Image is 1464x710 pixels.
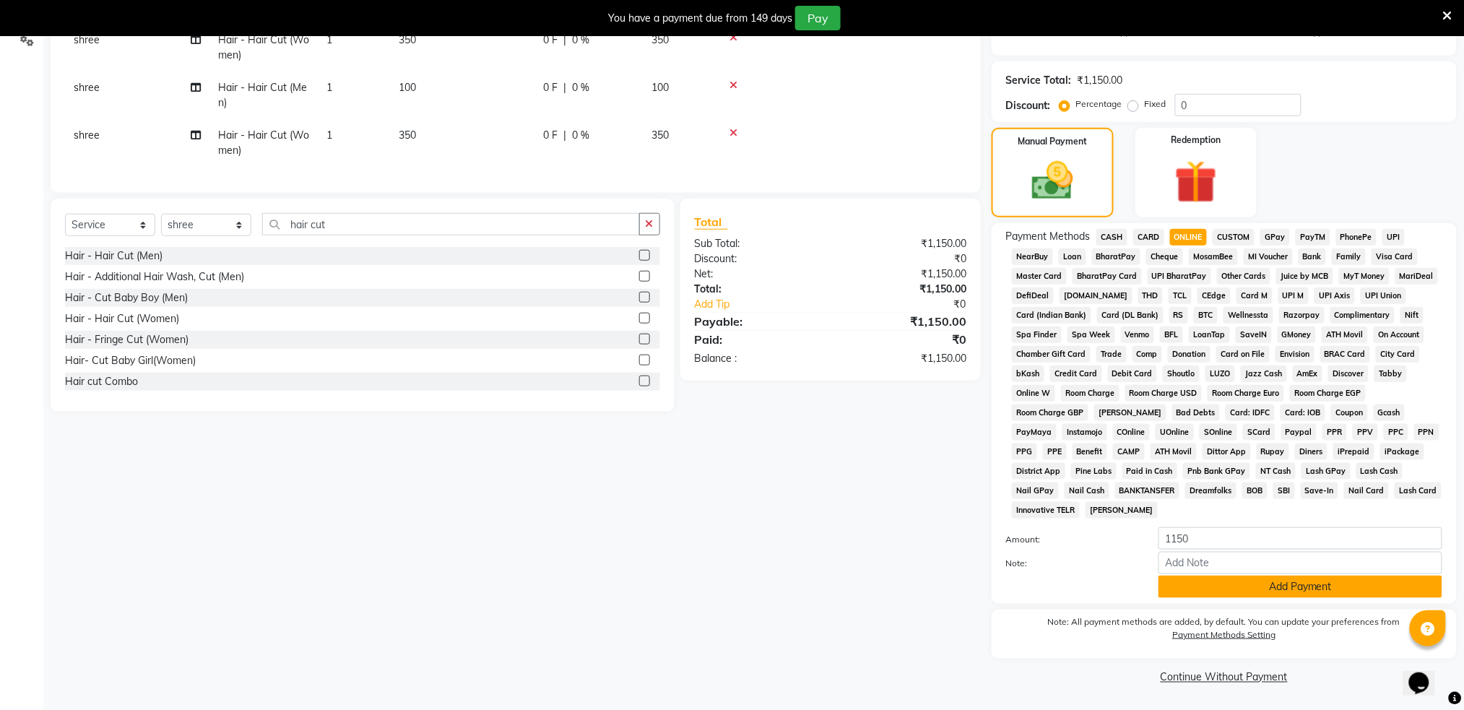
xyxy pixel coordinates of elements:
div: ₹1,150.00 [831,282,977,297]
span: Dreamfolks [1185,482,1236,499]
span: Chamber Gift Card [1012,346,1091,363]
span: Rupay [1257,443,1290,460]
span: Complimentary [1330,307,1395,324]
input: Search or Scan [262,213,640,235]
label: Redemption [1171,134,1221,147]
span: 0 F [543,128,558,143]
span: Instamojo [1062,424,1107,441]
span: 100 [651,81,669,94]
div: ₹1,150.00 [831,267,977,282]
span: Gcash [1374,404,1405,421]
span: Card M [1236,287,1273,304]
div: ₹0 [831,331,977,348]
span: Benefit [1073,443,1108,460]
span: Family [1332,248,1366,265]
button: Pay [795,6,841,30]
span: MosamBee [1189,248,1238,265]
span: Juice by MCB [1276,268,1333,285]
span: GMoney [1278,326,1317,343]
span: | [563,128,566,143]
span: MyT Money [1339,268,1390,285]
span: Cheque [1146,248,1183,265]
span: PPC [1384,424,1408,441]
div: Hair- Cut Baby Girl(Women) [65,353,196,368]
span: Save-In [1301,482,1339,499]
span: 350 [651,129,669,142]
span: ATH Movil [1151,443,1197,460]
span: Spa Week [1067,326,1115,343]
span: AmEx [1293,365,1323,382]
span: Card (DL Bank) [1097,307,1164,324]
span: Other Cards [1217,268,1270,285]
span: Online W [1012,385,1055,402]
a: Continue Without Payment [995,670,1454,685]
span: Visa Card [1372,248,1418,265]
span: Debit Card [1108,365,1158,382]
span: SBI [1273,482,1295,499]
span: DefiDeal [1012,287,1054,304]
label: Amount: [995,533,1148,546]
div: Total: [684,282,831,297]
span: Nail Cash [1065,482,1109,499]
span: City Card [1376,346,1420,363]
span: Wellnessta [1223,307,1273,324]
span: [PERSON_NAME] [1086,502,1158,519]
label: Payment Methods Setting [1173,628,1276,641]
span: Hair - Hair Cut (Men) [218,81,307,109]
label: Note: All payment methods are added, by default. You can update your preferences from [1006,615,1442,647]
span: Lash GPay [1301,463,1351,480]
span: CASH [1096,229,1127,246]
span: Trade [1096,346,1127,363]
div: Hair - Hair Cut (Women) [65,311,179,326]
div: Hair - Fringe Cut (Women) [65,332,189,347]
span: LoanTap [1189,326,1230,343]
div: Hair - Cut Baby Boy (Men) [65,290,188,306]
span: Room Charge GBP [1012,404,1088,421]
span: Total [695,215,728,230]
span: Donation [1168,346,1210,363]
span: Diners [1295,443,1327,460]
span: 0 % [572,80,589,95]
span: Innovative TELR [1012,502,1080,519]
span: BOB [1242,482,1268,499]
label: Manual Payment [1018,135,1087,148]
span: 1 [326,81,332,94]
span: | [563,80,566,95]
span: UPI M [1278,287,1309,304]
span: Room Charge USD [1125,385,1203,402]
span: Credit Card [1050,365,1102,382]
span: CAMP [1113,443,1145,460]
iframe: chat widget [1403,652,1450,696]
span: Card on File [1216,346,1270,363]
span: [DOMAIN_NAME] [1060,287,1132,304]
span: Jazz Cash [1241,365,1287,382]
span: Pine Labs [1071,463,1117,480]
span: 0 F [543,80,558,95]
div: ₹1,150.00 [831,313,977,330]
img: _cash.svg [1019,157,1086,204]
div: Discount: [684,251,831,267]
span: Card (Indian Bank) [1012,307,1091,324]
span: ONLINE [1170,229,1208,246]
div: Net: [684,267,831,282]
span: Venmo [1121,326,1155,343]
span: UPI Axis [1314,287,1355,304]
span: Loan [1059,248,1086,265]
span: shree [74,129,100,142]
span: shree [74,33,100,46]
span: BANKTANSFER [1115,482,1180,499]
span: Paypal [1281,424,1317,441]
span: NT Cash [1256,463,1296,480]
a: Add Tip [684,297,855,312]
span: PhonePe [1336,229,1377,246]
div: Hair - Additional Hair Wash, Cut (Men) [65,269,244,285]
span: 350 [399,129,416,142]
span: TCL [1169,287,1192,304]
span: BharatPay Card [1073,268,1142,285]
div: Discount: [1006,98,1051,113]
span: Shoutlo [1163,365,1200,382]
span: Discover [1328,365,1369,382]
span: 0 % [572,128,589,143]
span: On Account [1374,326,1424,343]
div: ₹0 [855,297,977,312]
